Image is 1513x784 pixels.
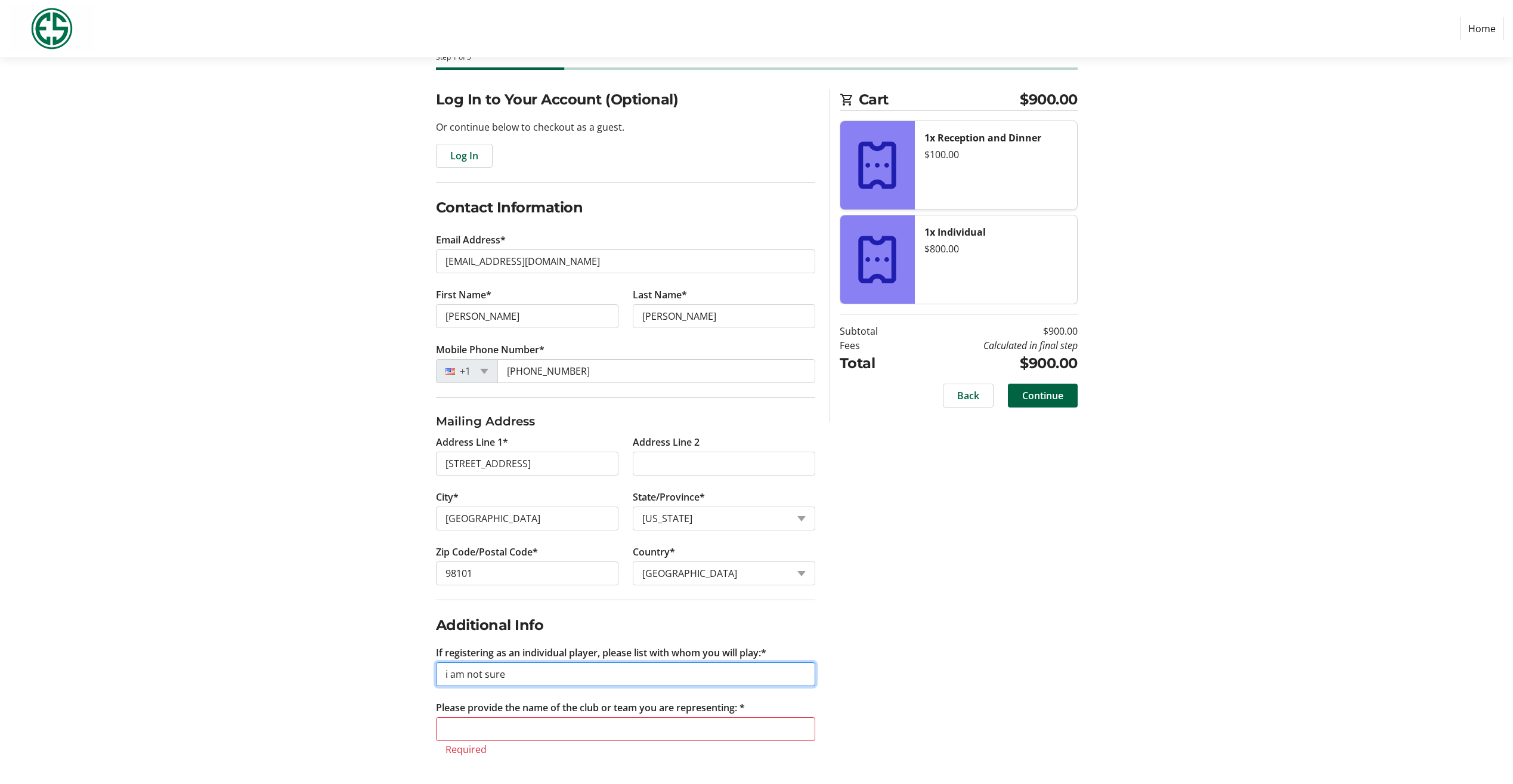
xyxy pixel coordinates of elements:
[436,412,815,430] h3: Mailing Address
[943,384,994,408] button: Back
[840,324,908,338] td: Subtotal
[957,388,979,403] span: Back
[436,89,815,110] h2: Log In to Your Account (Optional)
[633,545,675,559] label: Country*
[1461,17,1503,40] a: Home
[436,507,618,530] input: City
[908,353,1078,374] td: $900.00
[436,615,815,636] h2: Additional Info
[633,490,705,504] label: State/Province*
[436,435,508,449] label: Address Line 1*
[436,490,459,504] label: City*
[840,353,908,374] td: Total
[908,338,1078,353] td: Calculated in final step
[445,743,806,755] tr-error: Required
[436,197,815,218] h2: Contact Information
[1020,89,1078,110] span: $900.00
[436,700,745,715] label: Please provide the name of the club or team you are representing: *
[436,342,544,357] label: Mobile Phone Number*
[633,435,700,449] label: Address Line 2
[10,5,94,53] img: Evans Scholars Foundation's Logo
[436,144,493,168] button: Log In
[436,646,766,660] label: If registering as an individual player, please list with whom you will play:*
[924,147,1068,162] div: $100.00
[840,338,908,353] td: Fees
[924,226,986,239] strong: 1x Individual
[924,242,1068,256] div: $800.00
[436,561,618,585] input: Zip or Postal Code
[908,324,1078,338] td: $900.00
[1022,388,1063,403] span: Continue
[633,288,687,302] label: Last Name*
[924,131,1041,144] strong: 1x Reception and Dinner
[436,288,491,302] label: First Name*
[436,545,538,559] label: Zip Code/Postal Code*
[436,120,815,134] p: Or continue below to checkout as a guest.
[436,452,618,476] input: Address
[450,149,478,163] span: Log In
[859,89,1020,110] span: Cart
[1008,384,1078,408] button: Continue
[436,233,506,247] label: Email Address*
[436,52,1078,63] div: Step 1 of 5
[497,359,815,383] input: (201) 555-0123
